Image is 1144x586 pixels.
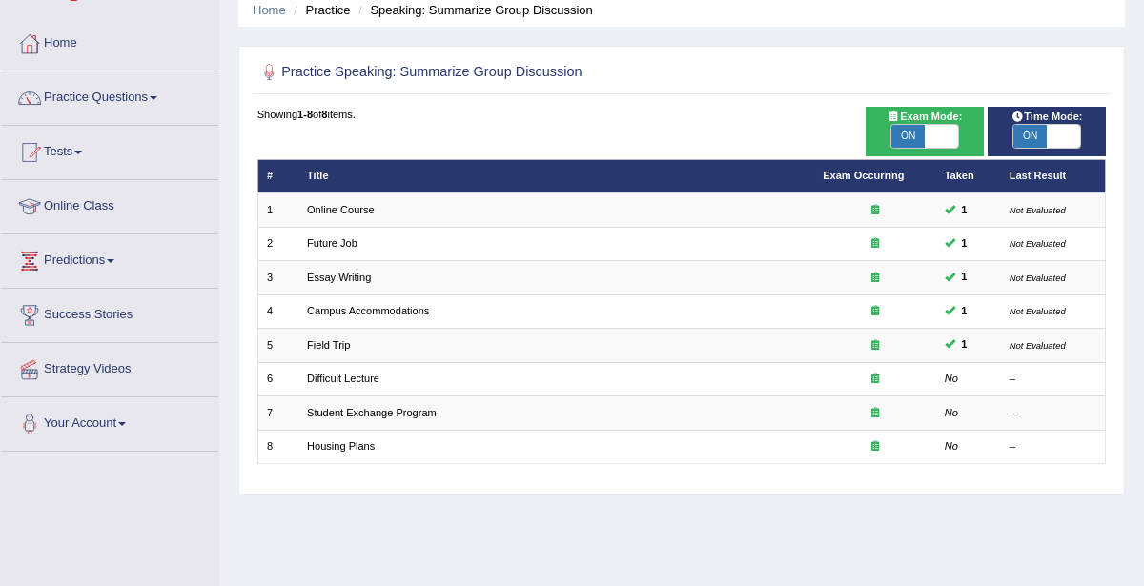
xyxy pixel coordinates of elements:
[257,227,298,260] td: 2
[257,362,298,395] td: 6
[257,430,298,463] td: 8
[945,373,958,384] em: No
[307,407,437,418] a: Student Exchange Program
[1010,406,1096,421] div: –
[1000,159,1106,192] th: Last Result
[1010,306,1066,316] small: Not Evaluated
[307,440,375,452] a: Housing Plans
[823,271,927,286] div: Exam occurring question
[955,336,973,354] span: You can still take this question
[253,3,286,17] a: Home
[307,305,429,316] a: Campus Accommodations
[955,269,973,286] span: You can still take this question
[823,236,927,252] div: Exam occurring question
[257,396,298,430] td: 7
[823,439,927,455] div: Exam occurring question
[823,372,927,387] div: Exam occurring question
[257,329,298,362] td: 5
[1,17,218,65] a: Home
[935,159,1000,192] th: Taken
[866,107,985,156] div: Show exams occurring in exams
[1010,439,1096,455] div: –
[955,303,973,320] span: You can still take this question
[1010,340,1066,351] small: Not Evaluated
[1,343,218,391] a: Strategy Videos
[1005,109,1089,126] span: Time Mode:
[297,109,313,120] b: 1-8
[1,234,218,282] a: Predictions
[955,235,973,253] span: You can still take this question
[1,397,218,445] a: Your Account
[257,107,1107,122] div: Showing of items.
[289,1,350,19] li: Practice
[823,203,927,218] div: Exam occurring question
[1013,125,1047,148] span: ON
[891,125,925,148] span: ON
[307,373,379,384] a: Difficult Lecture
[257,261,298,294] td: 3
[307,237,357,249] a: Future Job
[823,338,927,354] div: Exam occurring question
[298,159,814,192] th: Title
[1,126,218,173] a: Tests
[307,204,375,215] a: Online Course
[354,1,593,19] li: Speaking: Summarize Group Discussion
[1010,372,1096,387] div: –
[945,407,958,418] em: No
[1010,205,1066,215] small: Not Evaluated
[823,406,927,421] div: Exam occurring question
[1010,238,1066,249] small: Not Evaluated
[945,440,958,452] em: No
[823,170,904,181] a: Exam Occurring
[307,272,371,283] a: Essay Writing
[1,289,218,336] a: Success Stories
[321,109,327,120] b: 8
[955,202,973,219] span: You can still take this question
[881,109,969,126] span: Exam Mode:
[257,60,784,85] h2: Practice Speaking: Summarize Group Discussion
[257,159,298,192] th: #
[307,339,350,351] a: Field Trip
[1010,273,1066,283] small: Not Evaluated
[1,180,218,228] a: Online Class
[257,193,298,227] td: 1
[1,71,218,119] a: Practice Questions
[823,304,927,319] div: Exam occurring question
[257,294,298,328] td: 4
